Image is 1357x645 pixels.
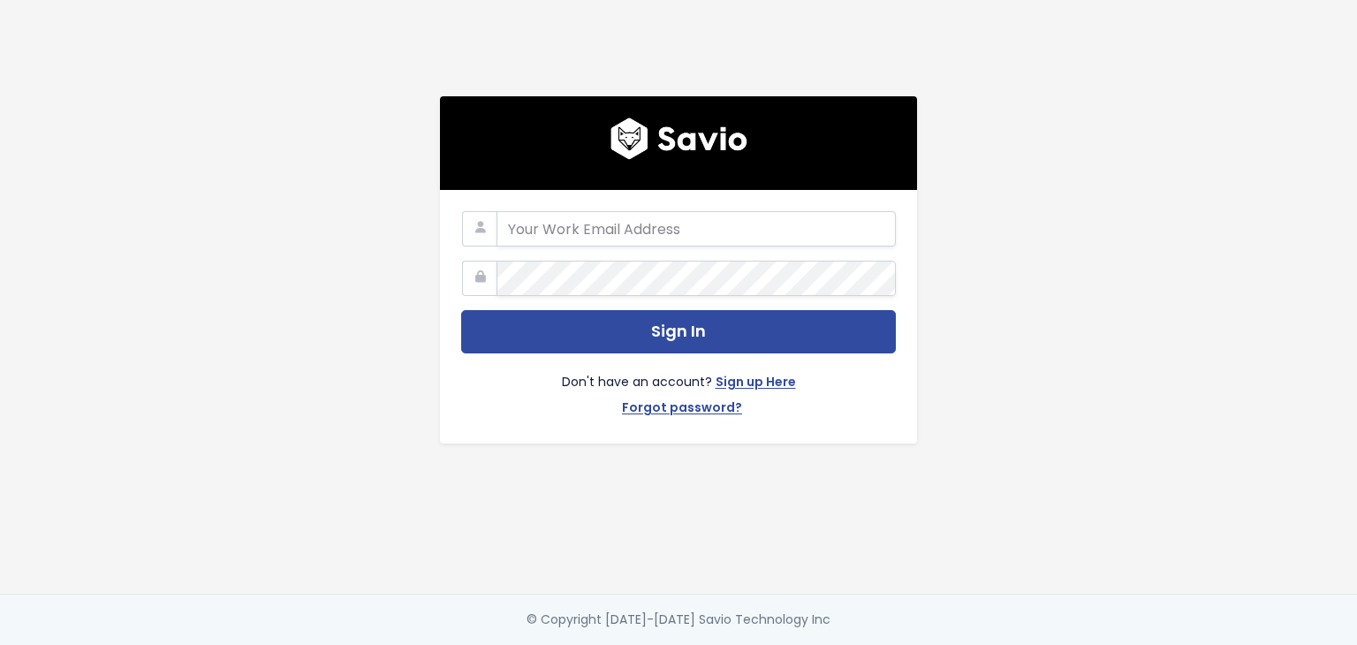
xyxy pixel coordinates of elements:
[610,118,747,160] img: logo600x187.a314fd40982d.png
[497,211,896,247] input: Your Work Email Address
[527,609,830,631] div: © Copyright [DATE]-[DATE] Savio Technology Inc
[622,397,742,422] a: Forgot password?
[716,371,796,397] a: Sign up Here
[461,310,896,353] button: Sign In
[461,353,896,422] div: Don't have an account?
